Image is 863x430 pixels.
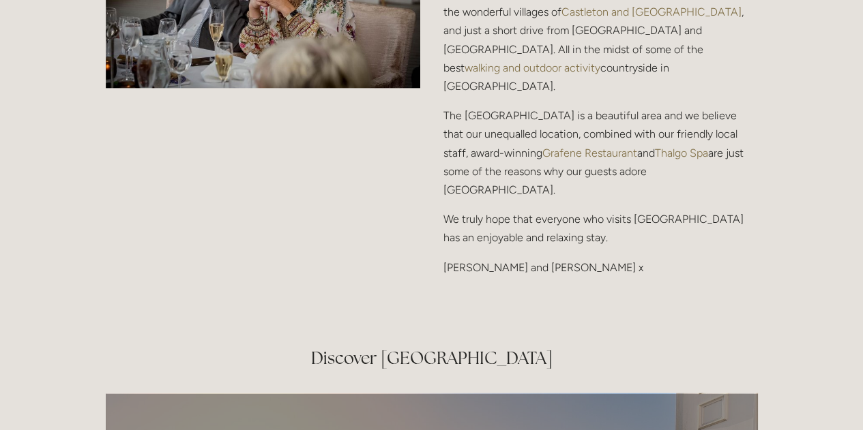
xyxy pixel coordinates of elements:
a: Castleton and [GEOGRAPHIC_DATA] [561,5,742,18]
a: Thalgo Spa [655,147,708,159]
p: [PERSON_NAME] and [PERSON_NAME] x [443,258,758,277]
h2: Discover [GEOGRAPHIC_DATA] [106,346,758,370]
p: We truly hope that everyone who visits [GEOGRAPHIC_DATA] has an enjoyable and relaxing stay. [443,210,758,247]
a: walking and outdoor activity [465,61,600,74]
p: The [GEOGRAPHIC_DATA] is a beautiful area and we believe that our unequalled location, combined w... [443,106,758,199]
a: Grafene Restaurant [542,147,637,159]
